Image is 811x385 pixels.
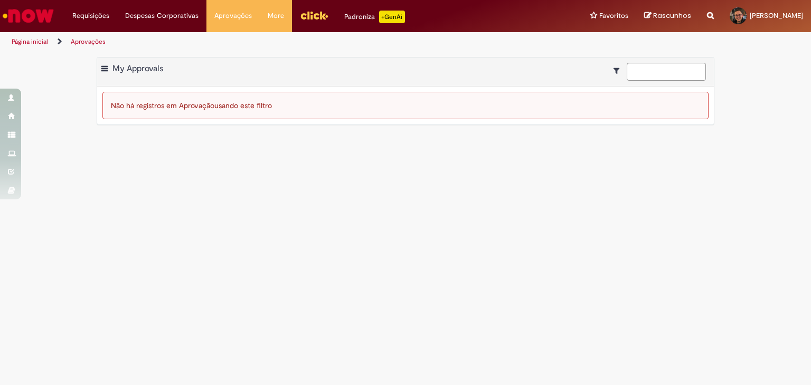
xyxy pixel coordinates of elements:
[72,11,109,21] span: Requisições
[268,11,284,21] span: More
[653,11,691,21] span: Rascunhos
[8,32,533,52] ul: Trilhas de página
[644,11,691,21] a: Rascunhos
[71,37,106,46] a: Aprovações
[750,11,803,20] span: [PERSON_NAME]
[125,11,199,21] span: Despesas Corporativas
[214,11,252,21] span: Aprovações
[12,37,48,46] a: Página inicial
[1,5,55,26] img: ServiceNow
[300,7,328,23] img: click_logo_yellow_360x200.png
[112,63,163,74] span: My Approvals
[344,11,405,23] div: Padroniza
[379,11,405,23] p: +GenAi
[102,92,709,119] div: Não há registros em Aprovação
[599,11,628,21] span: Favoritos
[614,67,625,74] i: Mostrar filtros para: Suas Solicitações
[214,101,272,110] span: usando este filtro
